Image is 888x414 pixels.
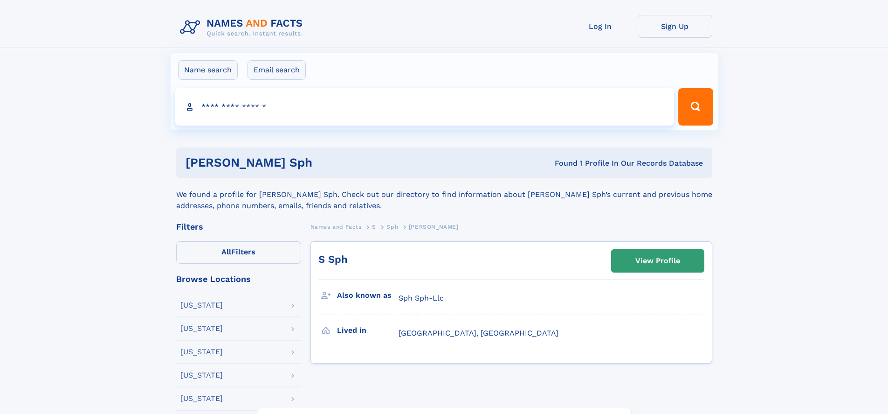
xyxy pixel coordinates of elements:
div: [US_STATE] [180,302,223,309]
a: Sign Up [638,15,712,38]
a: Log In [563,15,638,38]
button: Search Button [678,88,713,126]
img: Logo Names and Facts [176,15,310,40]
div: View Profile [635,250,680,272]
h3: Lived in [337,323,399,338]
span: Sph [386,224,398,230]
div: [US_STATE] [180,372,223,379]
div: Filters [176,223,301,231]
label: Email search [248,60,306,80]
h3: Also known as [337,288,399,303]
a: S [372,221,376,232]
span: Sph Sph-Llc [399,294,444,302]
span: [GEOGRAPHIC_DATA], [GEOGRAPHIC_DATA] [399,329,558,337]
label: Name search [178,60,238,80]
input: search input [175,88,675,126]
h1: [PERSON_NAME] Sph [186,157,434,168]
span: All [221,247,231,256]
a: View Profile [612,250,704,272]
div: Browse Locations [176,275,301,283]
div: [US_STATE] [180,395,223,402]
label: Filters [176,241,301,264]
div: We found a profile for [PERSON_NAME] Sph. Check out our directory to find information about [PERS... [176,178,712,211]
a: Names and Facts [310,221,362,232]
div: [US_STATE] [180,348,223,356]
div: Found 1 Profile In Our Records Database [434,158,703,168]
a: Sph [386,221,398,232]
a: S Sph [318,253,348,265]
span: S [372,224,376,230]
span: [PERSON_NAME] [409,224,459,230]
div: [US_STATE] [180,325,223,332]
